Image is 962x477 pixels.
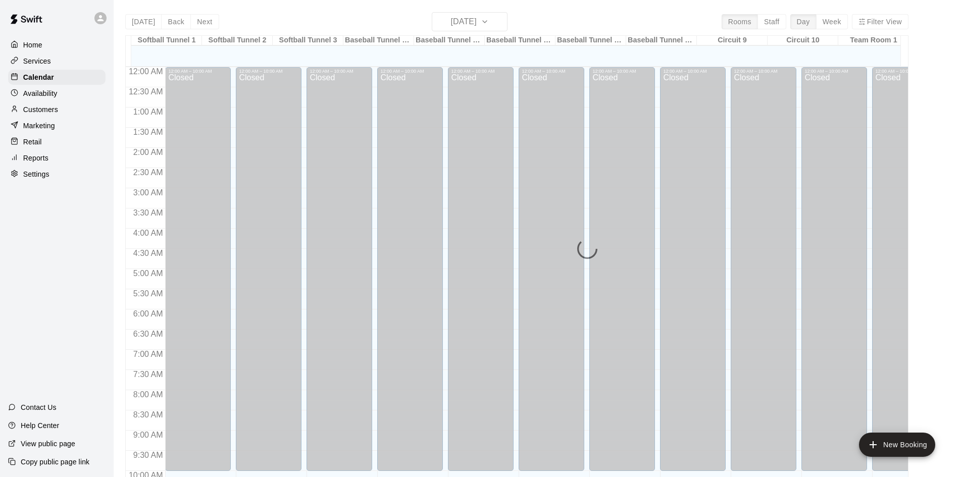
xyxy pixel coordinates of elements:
[239,69,298,74] div: 12:00 AM – 10:00 AM
[131,229,166,237] span: 4:00 AM
[626,36,697,45] div: Baseball Tunnel 8 (Mound)
[838,36,909,45] div: Team Room 1
[131,108,166,116] span: 1:00 AM
[131,188,166,197] span: 3:00 AM
[8,70,106,85] a: Calendar
[8,37,106,52] a: Home
[734,69,793,74] div: 12:00 AM – 10:00 AM
[168,74,228,474] div: Closed
[592,69,652,74] div: 12:00 AM – 10:00 AM
[485,36,555,45] div: Baseball Tunnel 6 (Machine)
[8,54,106,69] a: Services
[131,289,166,298] span: 5:30 AM
[131,390,166,399] span: 8:00 AM
[131,370,166,379] span: 7:30 AM
[663,74,723,474] div: Closed
[875,69,935,74] div: 12:00 AM – 10:00 AM
[8,150,106,166] a: Reports
[23,169,49,179] p: Settings
[8,167,106,182] a: Settings
[801,67,867,471] div: 12:00 AM – 10:00 AM: Closed
[21,457,89,467] p: Copy public page link
[131,309,166,318] span: 6:00 AM
[310,74,369,474] div: Closed
[380,69,440,74] div: 12:00 AM – 10:00 AM
[734,74,793,474] div: Closed
[519,67,584,471] div: 12:00 AM – 10:00 AM: Closed
[131,128,166,136] span: 1:30 AM
[23,104,58,115] p: Customers
[131,148,166,156] span: 2:00 AM
[448,67,514,471] div: 12:00 AM – 10:00 AM: Closed
[23,88,58,98] p: Availability
[310,69,369,74] div: 12:00 AM – 10:00 AM
[377,67,443,471] div: 12:00 AM – 10:00 AM: Closed
[202,36,273,45] div: Softball Tunnel 2
[23,40,42,50] p: Home
[131,451,166,459] span: 9:30 AM
[273,36,343,45] div: Softball Tunnel 3
[131,269,166,278] span: 5:00 AM
[131,330,166,338] span: 6:30 AM
[663,69,723,74] div: 12:00 AM – 10:00 AM
[8,118,106,133] a: Marketing
[307,67,372,471] div: 12:00 AM – 10:00 AM: Closed
[875,74,935,474] div: Closed
[768,36,838,45] div: Circuit 10
[380,74,440,474] div: Closed
[451,69,511,74] div: 12:00 AM – 10:00 AM
[804,69,864,74] div: 12:00 AM – 10:00 AM
[23,56,51,66] p: Services
[859,433,935,457] button: add
[555,36,626,45] div: Baseball Tunnel 7 (Mound/Machine)
[21,420,59,431] p: Help Center
[592,74,652,474] div: Closed
[872,67,938,471] div: 12:00 AM – 10:00 AM: Closed
[165,67,231,471] div: 12:00 AM – 10:00 AM: Closed
[236,67,301,471] div: 12:00 AM – 10:00 AM: Closed
[522,69,581,74] div: 12:00 AM – 10:00 AM
[23,72,54,82] p: Calendar
[660,67,726,471] div: 12:00 AM – 10:00 AM: Closed
[8,134,106,149] a: Retail
[126,67,166,76] span: 12:00 AM
[343,36,414,45] div: Baseball Tunnel 4 (Machine)
[731,67,796,471] div: 12:00 AM – 10:00 AM: Closed
[21,439,75,449] p: View public page
[131,168,166,177] span: 2:30 AM
[8,102,106,117] a: Customers
[414,36,485,45] div: Baseball Tunnel 5 (Machine)
[239,74,298,474] div: Closed
[804,74,864,474] div: Closed
[168,69,228,74] div: 12:00 AM – 10:00 AM
[131,431,166,439] span: 9:00 AM
[451,74,511,474] div: Closed
[697,36,768,45] div: Circuit 9
[23,153,48,163] p: Reports
[21,402,57,412] p: Contact Us
[23,121,55,131] p: Marketing
[131,350,166,358] span: 7:00 AM
[589,67,655,471] div: 12:00 AM – 10:00 AM: Closed
[131,208,166,217] span: 3:30 AM
[131,249,166,257] span: 4:30 AM
[131,410,166,419] span: 8:30 AM
[131,36,202,45] div: Softball Tunnel 1
[126,87,166,96] span: 12:30 AM
[522,74,581,474] div: Closed
[23,137,42,147] p: Retail
[8,86,106,101] a: Availability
